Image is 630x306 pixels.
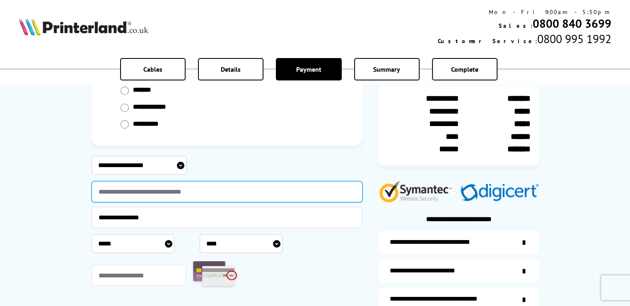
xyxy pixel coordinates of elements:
span: Sales: [498,22,532,29]
span: Payment [296,65,321,73]
a: additional-ink [379,231,539,255]
span: Details [221,65,241,73]
span: Cables [143,65,162,73]
img: Printerland Logo [19,17,148,36]
span: Summary [373,65,400,73]
span: Customer Service: [437,37,537,45]
div: Mon - Fri 9:00am - 5:30pm [437,8,611,16]
a: 0800 840 3699 [532,16,611,31]
span: 0800 995 1992 [537,31,611,46]
span: Complete [451,65,478,73]
a: items-arrive [379,260,539,283]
